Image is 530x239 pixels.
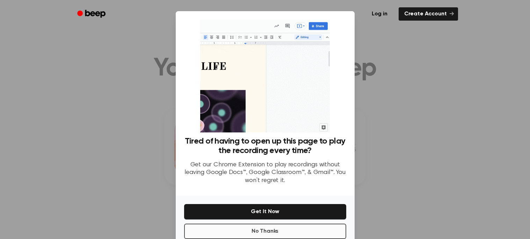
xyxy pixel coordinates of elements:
[399,7,458,21] a: Create Account
[365,6,394,22] a: Log in
[184,137,346,155] h3: Tired of having to open up this page to play the recording every time?
[72,7,112,21] a: Beep
[200,20,330,132] img: Beep extension in action
[184,204,346,219] button: Get It Now
[184,224,346,239] button: No Thanks
[184,161,346,185] p: Get our Chrome Extension to play recordings without leaving Google Docs™, Google Classroom™, & Gm...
